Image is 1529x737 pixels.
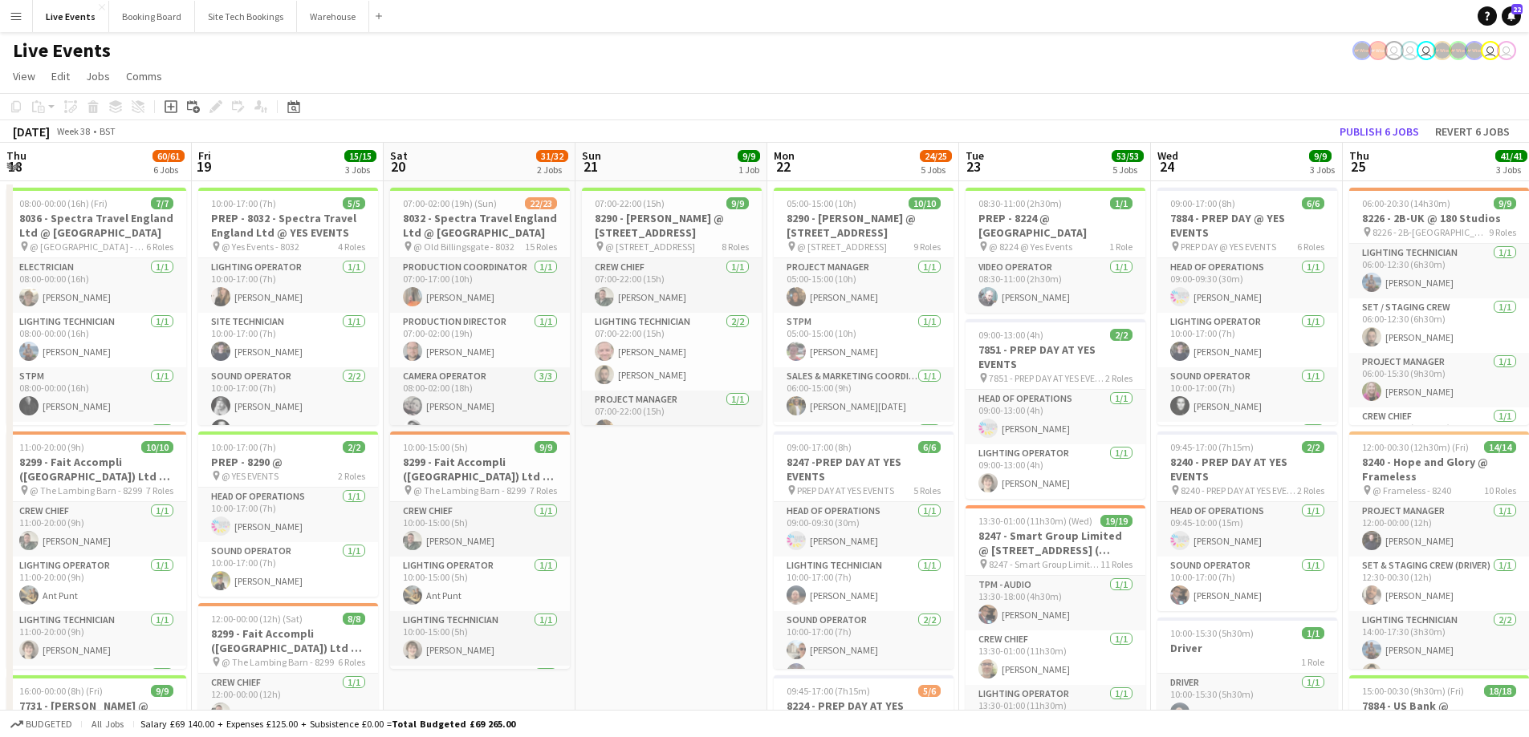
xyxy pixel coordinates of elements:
[797,241,887,253] span: @ [STREET_ADDRESS]
[774,258,954,313] app-card-role: Project Manager1/105:00-15:00 (10h)[PERSON_NAME]
[966,319,1145,499] app-job-card: 09:00-13:00 (4h)2/27851 - PREP DAY AT YES EVENTS 7851 - PREP DAY AT YES EVENTS2 RolesHead of Oper...
[198,258,378,313] app-card-role: Lighting Operator1/110:00-17:00 (7h)[PERSON_NAME]
[1170,627,1254,639] span: 10:00-15:30 (5h30m)
[920,150,952,162] span: 24/25
[1349,244,1529,298] app-card-role: Lighting Technician1/106:00-12:30 (6h30m)[PERSON_NAME]
[1349,407,1529,462] app-card-role: Crew Chief1/106:00-20:30 (14h30m)
[6,431,186,669] div: 11:00-20:00 (9h)10/108299 - Fait Accompli ([GEOGRAPHIC_DATA]) Ltd @ [GEOGRAPHIC_DATA] @ The Lambi...
[198,431,378,597] app-job-card: 10:00-17:00 (7h)2/2PREP - 8290 @ @ YES EVENTS2 RolesHead of Operations1/110:00-17:00 (7h)[PERSON_...
[338,656,365,668] span: 6 Roles
[1495,150,1527,162] span: 41/41
[913,484,941,496] span: 5 Roles
[1310,164,1335,176] div: 3 Jobs
[390,367,570,468] app-card-role: Camera Operator3/308:00-02:00 (18h)[PERSON_NAME][PERSON_NAME]
[722,241,749,253] span: 8 Roles
[774,188,954,425] app-job-card: 05:00-15:00 (10h)10/108290 - [PERSON_NAME] @ [STREET_ADDRESS] @ [STREET_ADDRESS]9 RolesProject Ma...
[6,313,186,367] app-card-role: Lighting Technician1/108:00-00:00 (16h)[PERSON_NAME]
[1349,557,1529,611] app-card-role: Set & Staging Crew (Driver)1/112:30-00:30 (12h)[PERSON_NAME]
[787,685,870,697] span: 09:45-17:00 (7h15m)
[198,542,378,597] app-card-role: Sound Operator1/110:00-17:00 (7h)[PERSON_NAME]
[1349,455,1529,484] h3: 8240 - Hope and Glory @ Frameless
[1417,41,1436,60] app-user-avatar: Eden Hopkins
[774,367,954,422] app-card-role: Sales & Marketing Coordinator1/106:00-15:00 (9h)[PERSON_NAME][DATE]
[1362,685,1464,697] span: 15:00-00:30 (9h30m) (Fri)
[120,66,169,87] a: Comms
[774,502,954,557] app-card-role: Head of Operations1/109:00-09:30 (30m)[PERSON_NAME]
[1352,41,1372,60] app-user-avatar: Production Managers
[966,148,984,163] span: Tue
[1433,41,1452,60] app-user-avatar: Production Managers
[966,211,1145,240] h3: PREP - 8224 @ [GEOGRAPHIC_DATA]
[1157,258,1337,313] app-card-role: Head of Operations1/109:00-09:30 (30m)[PERSON_NAME]
[1465,41,1484,60] app-user-avatar: Production Managers
[1496,164,1527,176] div: 3 Jobs
[33,1,109,32] button: Live Events
[530,484,557,496] span: 7 Roles
[966,444,1145,499] app-card-role: Lighting Operator1/109:00-13:00 (4h)[PERSON_NAME]
[966,528,1145,557] h3: 8247 - Smart Group Limited @ [STREET_ADDRESS] ( Formerly Freemasons' Hall)
[195,1,297,32] button: Site Tech Bookings
[413,241,514,253] span: @ Old Billingsgate - 8032
[211,197,276,209] span: 10:00-17:00 (7h)
[1112,164,1143,176] div: 5 Jobs
[1110,329,1133,341] span: 2/2
[1100,558,1133,570] span: 11 Roles
[1100,515,1133,527] span: 19/19
[1349,431,1529,669] div: 12:00-00:30 (12h30m) (Fri)14/148240 - Hope and Glory @ Frameless @ Frameless - 824010 RolesProjec...
[338,470,365,482] span: 2 Roles
[126,69,162,83] span: Comms
[966,188,1145,313] div: 08:30-11:00 (2h30m)1/1PREP - 8224 @ [GEOGRAPHIC_DATA] @ 8224 @ Yes Events1 RoleVideo Operator1/10...
[343,197,365,209] span: 5/5
[1181,241,1276,253] span: PREP DAY @ YES EVENTS
[1170,441,1254,453] span: 09:45-17:00 (7h15m)
[403,197,497,209] span: 07:00-02:00 (19h) (Sun)
[579,157,601,176] span: 21
[1449,41,1468,60] app-user-avatar: Production Managers
[6,188,186,425] app-job-card: 08:00-00:00 (16h) (Fri)7/78036 - Spectra Travel England Ltd @ [GEOGRAPHIC_DATA] @ [GEOGRAPHIC_DAT...
[6,66,42,87] a: View
[8,715,75,733] button: Budgeted
[6,611,186,666] app-card-role: Lighting Technician1/111:00-20:00 (9h)[PERSON_NAME]
[390,611,570,666] app-card-role: Lighting Technician1/110:00-15:00 (5h)[PERSON_NAME]
[222,470,279,482] span: @ YES EVENTS
[343,441,365,453] span: 2/2
[1181,484,1297,496] span: 8240 - PREP DAY AT YES EVENTS
[1157,313,1337,367] app-card-role: Lighting Operator1/110:00-17:00 (7h)[PERSON_NAME]
[774,699,954,727] h3: 8224 - PREP DAY AT YES EVENTS
[582,258,762,313] app-card-role: Crew Chief1/107:00-22:00 (15h)[PERSON_NAME]
[738,150,760,162] span: 9/9
[30,241,146,253] span: @ [GEOGRAPHIC_DATA] - 8036
[390,502,570,557] app-card-role: Crew Chief1/110:00-15:00 (5h)[PERSON_NAME]
[390,258,570,313] app-card-role: Production Coordinator1/107:00-17:00 (10h)[PERSON_NAME]
[1362,197,1450,209] span: 06:00-20:30 (14h30m)
[1157,431,1337,611] app-job-card: 09:45-17:00 (7h15m)2/28240 - PREP DAY AT YES EVENTS 8240 - PREP DAY AT YES EVENTS2 RolesHead of O...
[6,258,186,313] app-card-role: Electrician1/108:00-00:00 (16h)[PERSON_NAME]
[1401,41,1420,60] app-user-avatar: Nadia Addada
[1109,241,1133,253] span: 1 Role
[211,441,276,453] span: 10:00-17:00 (7h)
[345,164,376,176] div: 3 Jobs
[222,656,334,668] span: @ The Lambing Barn - 8299
[774,211,954,240] h3: 8290 - [PERSON_NAME] @ [STREET_ADDRESS]
[774,422,954,476] app-card-role: Crew Chief1/1
[1497,41,1516,60] app-user-avatar: Technical Department
[774,455,954,484] h3: 8247 -PREP DAY AT YES EVENTS
[582,188,762,425] app-job-card: 07:00-22:00 (15h)9/98290 - [PERSON_NAME] @ [STREET_ADDRESS] @ [STREET_ADDRESS]8 RolesCrew Chief1/...
[1347,157,1369,176] span: 25
[595,197,665,209] span: 07:00-22:00 (15h)
[146,484,173,496] span: 7 Roles
[978,197,1062,209] span: 08:30-11:00 (2h30m)
[1481,41,1500,60] app-user-avatar: Ollie Rolfe
[390,313,570,367] app-card-role: Production Director1/107:00-02:00 (19h)[PERSON_NAME]
[13,69,35,83] span: View
[141,441,173,453] span: 10/10
[198,188,378,425] div: 10:00-17:00 (7h)5/5PREP - 8032 - Spectra Travel England Ltd @ YES EVENTS @ Yes Events - 80324 Rol...
[198,488,378,542] app-card-role: Head of Operations1/110:00-17:00 (7h)[PERSON_NAME]
[1349,699,1529,727] h3: 7884 - US Bank @ [GEOGRAPHIC_DATA]
[390,431,570,669] div: 10:00-15:00 (5h)9/98299 - Fait Accompli ([GEOGRAPHIC_DATA]) Ltd @ [GEOGRAPHIC_DATA] @ The Lambing...
[1349,188,1529,425] app-job-card: 06:00-20:30 (14h30m)9/98226 - 2B-UK @ 180 Studios 8226 - 2B-[GEOGRAPHIC_DATA]9 RolesLighting Tech...
[198,148,211,163] span: Fri
[774,611,954,689] app-card-role: Sound Operator2/210:00-17:00 (7h)[PERSON_NAME][PERSON_NAME]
